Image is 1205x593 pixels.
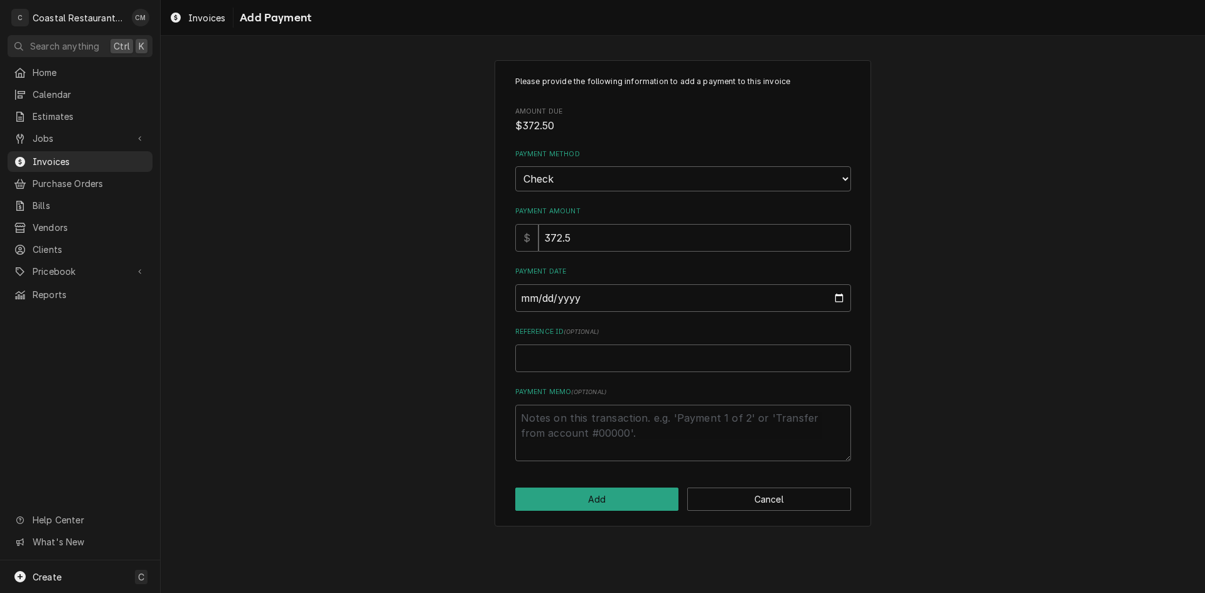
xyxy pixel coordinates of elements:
[33,88,146,101] span: Calendar
[33,288,146,301] span: Reports
[515,206,851,216] label: Payment Amount
[33,243,146,256] span: Clients
[132,9,149,26] div: Chad McMaster's Avatar
[515,119,851,134] span: Amount Due
[8,195,153,216] a: Bills
[515,327,851,337] label: Reference ID
[515,107,851,117] span: Amount Due
[8,532,153,552] a: Go to What's New
[8,62,153,83] a: Home
[33,572,62,582] span: Create
[515,149,851,159] label: Payment Method
[33,513,145,526] span: Help Center
[515,284,851,312] input: yyyy-mm-dd
[8,510,153,530] a: Go to Help Center
[8,173,153,194] a: Purchase Orders
[515,488,679,511] button: Add
[188,11,225,24] span: Invoices
[8,239,153,260] a: Clients
[164,8,230,28] a: Invoices
[138,570,144,584] span: C
[515,387,851,397] label: Payment Memo
[515,488,851,511] div: Button Group
[515,149,851,191] div: Payment Method
[8,35,153,57] button: Search anythingCtrlK
[687,488,851,511] button: Cancel
[564,328,599,335] span: ( optional )
[8,128,153,149] a: Go to Jobs
[515,387,851,461] div: Payment Memo
[515,267,851,311] div: Payment Date
[515,224,538,252] div: $
[8,217,153,238] a: Vendors
[33,155,146,168] span: Invoices
[11,9,29,26] div: C
[33,110,146,123] span: Estimates
[33,11,125,24] div: Coastal Restaurant Repair
[8,261,153,282] a: Go to Pricebook
[8,284,153,305] a: Reports
[515,327,851,371] div: Reference ID
[8,84,153,105] a: Calendar
[515,206,851,251] div: Payment Amount
[515,107,851,134] div: Amount Due
[8,151,153,172] a: Invoices
[515,267,851,277] label: Payment Date
[33,66,146,79] span: Home
[571,388,606,395] span: ( optional )
[236,9,311,26] span: Add Payment
[33,265,127,278] span: Pricebook
[495,60,871,527] div: Invoice Payment Create/Update
[515,488,851,511] div: Button Group Row
[30,40,99,53] span: Search anything
[139,40,144,53] span: K
[515,76,851,87] p: Please provide the following information to add a payment to this invoice
[33,132,127,145] span: Jobs
[114,40,130,53] span: Ctrl
[33,177,146,190] span: Purchase Orders
[33,199,146,212] span: Bills
[33,221,146,234] span: Vendors
[33,535,145,548] span: What's New
[132,9,149,26] div: CM
[8,106,153,127] a: Estimates
[515,76,851,461] div: Invoice Payment Create/Update Form
[515,120,555,132] span: $372.50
